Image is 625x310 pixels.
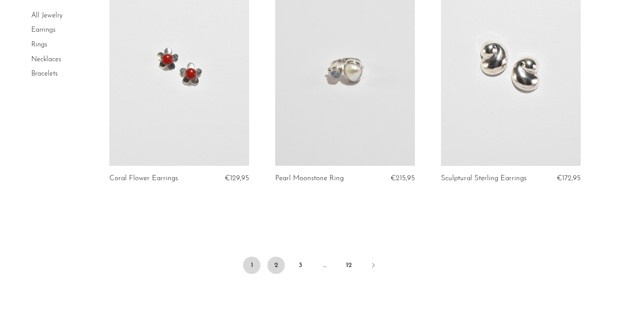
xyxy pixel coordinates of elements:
[340,257,358,274] a: 12
[243,257,260,274] span: 1
[31,41,47,48] a: Rings
[391,175,415,182] span: €215,95
[275,175,344,182] a: Pearl Moonstone Ring
[316,257,333,274] span: …
[31,27,56,34] a: Earrings
[31,56,61,63] a: Necklaces
[225,175,249,182] span: €129,95
[267,257,285,274] a: 2
[365,257,382,276] a: Next
[292,257,309,274] a: 3
[109,175,178,182] a: Coral Flower Earrings
[441,175,526,182] a: Sculptural Sterling Earrings
[31,70,58,77] a: Bracelets
[31,12,62,19] a: All Jewelry
[557,175,581,182] span: €172,95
